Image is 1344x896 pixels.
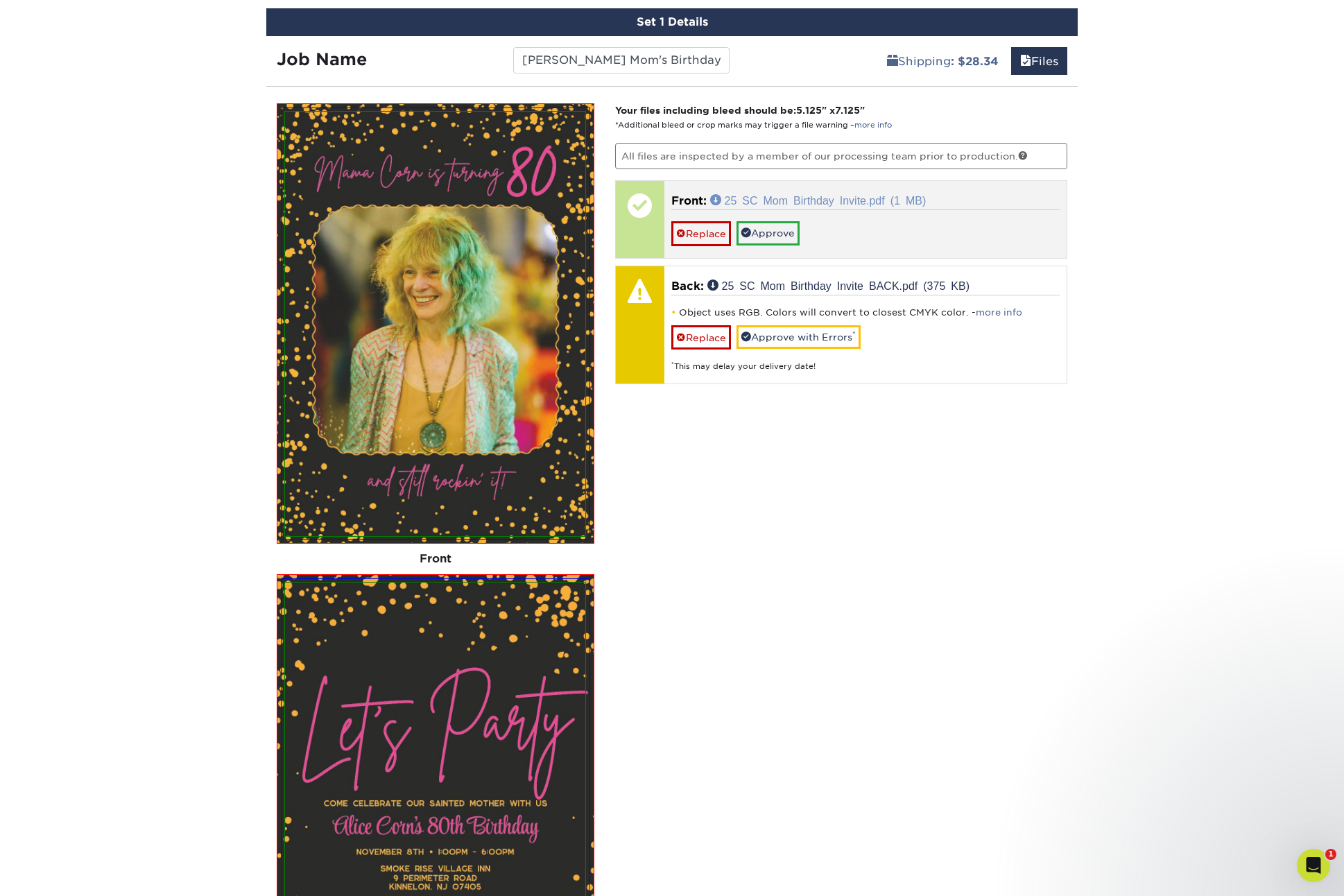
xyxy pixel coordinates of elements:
strong: Job Name [277,49,367,69]
div: This may delay your delivery date! [671,350,1060,372]
p: All files are inspected by a member of our processing team prior to production. [615,143,1068,169]
span: 7.125 [835,105,860,116]
iframe: Intercom live chat [1297,849,1330,882]
input: Enter a job name [513,47,729,74]
div: Front [277,544,594,574]
span: Back: [671,279,704,293]
a: Shipping: $28.34 [878,47,1008,75]
a: Approve with Errors* [736,325,861,349]
span: Front: [671,194,707,207]
span: 1 [1325,849,1336,860]
a: 25 SC Mom Birthday Invite BACK.pdf (375 KB) [707,279,970,291]
li: Object uses RGB. Colors will convert to closest CMYK color. - [671,307,1060,318]
a: more info [976,307,1022,318]
a: Replace [671,325,731,350]
div: Set 1 Details [266,8,1078,36]
a: Files [1011,47,1067,75]
a: 25 SC Mom Birthday Invite.pdf (1 MB) [710,194,927,205]
span: shipping [887,55,898,68]
a: Approve [736,221,800,245]
span: 5.125 [796,105,822,116]
b: : $28.34 [951,55,999,68]
a: more info [854,121,892,130]
strong: Your files including bleed should be: " x " [615,105,865,116]
span: files [1020,55,1031,68]
small: *Additional bleed or crop marks may trigger a file warning – [615,121,892,130]
a: Replace [671,221,731,245]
